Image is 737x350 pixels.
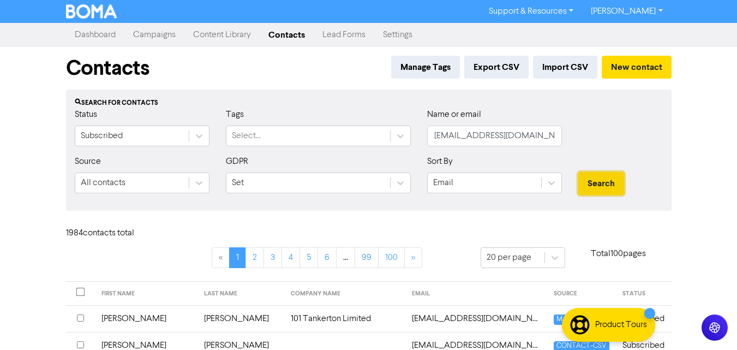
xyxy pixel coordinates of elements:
[95,305,198,332] td: [PERSON_NAME]
[284,282,405,306] th: COMPANY NAME
[378,247,405,268] a: Page 100
[616,282,671,306] th: STATUS
[260,24,314,46] a: Contacts
[66,4,117,19] img: BOMA Logo
[405,282,547,306] th: EMAIL
[533,56,597,79] button: Import CSV
[374,24,421,46] a: Settings
[427,108,481,121] label: Name or email
[317,247,337,268] a: Page 6
[226,108,244,121] label: Tags
[263,247,282,268] a: Page 3
[404,247,422,268] a: »
[66,56,149,81] h1: Contacts
[75,98,663,108] div: Search for contacts
[464,56,529,79] button: Export CSV
[66,24,124,46] a: Dashboard
[682,298,737,350] iframe: Chat Widget
[616,305,671,332] td: Subscribed
[81,129,123,143] div: Subscribed
[284,305,405,332] td: 101 Tankerton Limited
[487,251,531,264] div: 20 per page
[405,305,547,332] td: 101tankerton@gmail.com
[81,176,125,189] div: All contacts
[197,282,284,306] th: LAST NAME
[582,3,671,20] a: [PERSON_NAME]
[197,305,284,332] td: [PERSON_NAME]
[229,247,246,268] a: Page 1 is your current page
[427,155,453,168] label: Sort By
[281,247,300,268] a: Page 4
[554,315,588,325] span: MANUAL
[480,3,582,20] a: Support & Resources
[578,172,624,195] button: Search
[226,155,248,168] label: GDPR
[355,247,379,268] a: Page 99
[245,247,264,268] a: Page 2
[547,282,616,306] th: SOURCE
[565,247,672,260] p: Total 100 pages
[124,24,184,46] a: Campaigns
[433,176,453,189] div: Email
[602,56,672,79] button: New contact
[184,24,260,46] a: Content Library
[75,108,97,121] label: Status
[232,176,244,189] div: Set
[95,282,198,306] th: FIRST NAME
[314,24,374,46] a: Lead Forms
[232,129,261,143] div: Select...
[391,56,460,79] button: Manage Tags
[75,155,101,168] label: Source
[66,228,153,239] h6: 1984 contact s total
[299,247,318,268] a: Page 5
